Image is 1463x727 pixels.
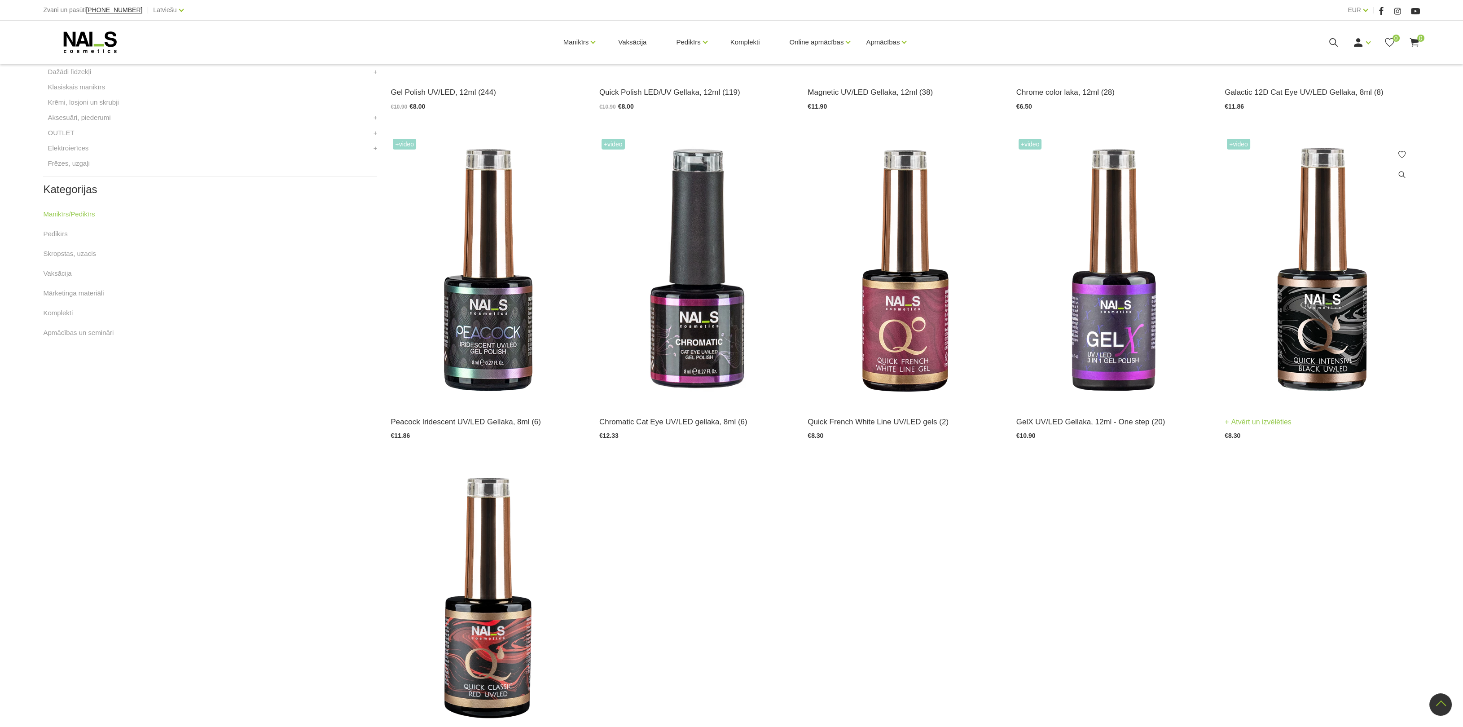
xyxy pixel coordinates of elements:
[599,416,794,428] a: Chromatic Cat Eye UV/LED gellaka, 8ml (6)
[599,432,619,439] span: €12.33
[43,268,71,279] a: Vaksācija
[1409,37,1420,48] a: 0
[1384,37,1395,48] a: 0
[1348,4,1361,15] a: EUR
[602,139,625,150] span: +Video
[808,137,1002,405] img: Quick French White Line - īpaši izstrādāta pigmentēta baltā gellaka perfektam franču manikīram.* ...
[391,137,585,405] img: Hameleona efekta gellakas pārklājums. Intensīvam rezultātam lietot uz melna pamattoņa, tādā veidā...
[48,143,88,154] a: Elektroierīces
[599,137,794,405] img: Chromatic magnētiskā dizaina gellaka ar smalkām, atstarojošām hroma daļiņām. Izteiksmīgs 4D efekt...
[676,24,700,60] a: Pedikīrs
[48,82,105,93] a: Klasiskais manikīrs
[409,103,425,110] span: €8.00
[391,104,407,110] span: €10.90
[86,6,142,13] span: [PHONE_NUMBER]
[1019,139,1042,150] span: +Video
[43,308,73,318] a: Komplekti
[43,288,104,299] a: Mārketinga materiāli
[43,184,377,195] h2: Kategorijas
[1225,103,1244,110] span: €11.86
[599,104,616,110] span: €10.90
[43,4,142,16] div: Zvani un pasūti
[1372,4,1374,16] span: |
[1417,35,1424,42] span: 0
[1016,103,1032,110] span: €6.50
[48,128,74,138] a: OUTLET
[391,432,410,439] span: €11.86
[391,86,585,98] a: Gel Polish UV/LED, 12ml (244)
[611,21,654,64] a: Vaksācija
[43,229,67,239] a: Pedikīrs
[393,139,416,150] span: +Video
[866,24,900,60] a: Apmācības
[789,24,844,60] a: Online apmācības
[391,416,585,428] a: Peacock Iridescent UV/LED Gellaka, 8ml (6)
[48,97,119,108] a: Krēmi, losjoni un skrubji
[599,86,794,98] a: Quick Polish LED/UV Gellaka, 12ml (119)
[153,4,176,15] a: Latviešu
[43,327,114,338] a: Apmācības un semināri
[43,209,95,220] a: Manikīrs/Pedikīrs
[1225,432,1240,439] span: €8.30
[43,248,96,259] a: Skropstas, uzacis
[48,158,89,169] a: Frēzes, uzgaļi
[618,103,634,110] span: €8.00
[808,86,1002,98] a: Magnetic UV/LED Gellaka, 12ml (38)
[48,112,110,123] a: Aksesuāri, piederumi
[1016,416,1211,428] a: GelX UV/LED Gellaka, 12ml - One step (20)
[373,143,378,154] a: +
[563,24,589,60] a: Manikīrs
[1225,416,1292,428] a: Atvērt un izvēlēties
[1225,137,1419,405] img: Quick Intensive Black - īpaši pigmentēta melnā gellaka. * Vienmērīgs pārklājums 1 kārtā bez svītr...
[1227,139,1250,150] span: +Video
[808,103,827,110] span: €11.90
[373,112,378,123] a: +
[723,21,767,64] a: Komplekti
[1016,137,1211,405] img: Trīs vienā - bāze, tonis, tops (trausliem nagiem vēlams papildus lietot bāzi). Ilgnoturīga un int...
[48,66,91,77] a: Dažādi līdzekļi
[1393,35,1400,42] span: 0
[373,66,378,77] a: +
[808,416,1002,428] a: Quick French White Line UV/LED gels (2)
[86,7,142,13] a: [PHONE_NUMBER]
[1225,86,1419,98] a: Galactic 12D Cat Eye UV/LED Gellaka, 8ml (8)
[373,128,378,138] a: +
[1016,432,1036,439] span: €10.90
[1016,86,1211,98] a: Chrome color laka, 12ml (28)
[147,4,149,16] span: |
[808,432,823,439] span: €8.30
